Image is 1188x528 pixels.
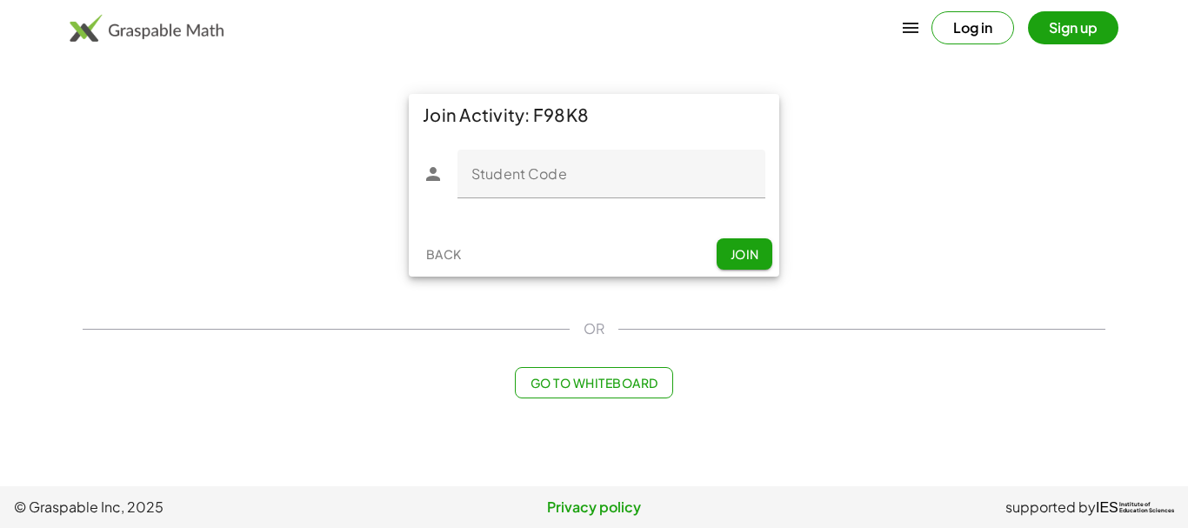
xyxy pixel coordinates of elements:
a: Privacy policy [401,497,788,518]
span: Institute of Education Sciences [1119,502,1174,514]
button: Sign up [1028,11,1118,44]
span: IES [1096,499,1118,516]
div: Join Activity: F98K8 [409,94,779,136]
span: Join [730,246,758,262]
span: © Graspable Inc, 2025 [14,497,401,518]
a: IESInstitute ofEducation Sciences [1096,497,1174,518]
span: Go to Whiteboard [530,375,657,391]
span: supported by [1005,497,1096,518]
span: Back [425,246,461,262]
span: OR [584,318,604,339]
button: Go to Whiteboard [515,367,672,398]
button: Log in [931,11,1014,44]
button: Back [416,238,471,270]
button: Join [717,238,772,270]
